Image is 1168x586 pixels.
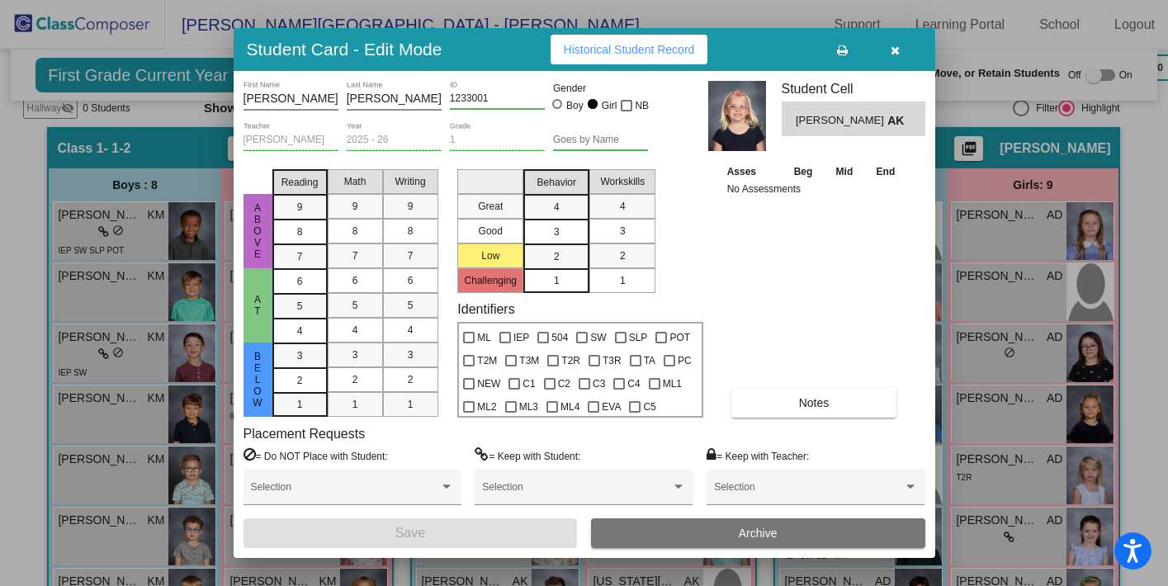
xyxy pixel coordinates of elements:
th: Beg [782,163,825,181]
button: Save [244,518,578,548]
mat-label: Gender [553,81,648,96]
div: Girl [601,98,617,113]
span: At [250,294,265,317]
input: year [347,135,442,146]
button: Notes [731,388,897,418]
span: 5 [297,299,303,314]
span: 5 [408,298,414,313]
h3: Student Card - Edit Mode [247,39,442,59]
span: 9 [352,199,358,214]
span: NB [635,96,649,116]
span: 1 [297,397,303,412]
span: 2 [408,372,414,387]
span: C4 [627,374,640,394]
span: 3 [352,347,358,362]
span: C2 [558,374,570,394]
span: PC [678,351,692,371]
span: 2 [554,249,560,264]
span: 7 [408,248,414,263]
span: ML1 [663,374,682,394]
div: Boy [565,98,584,113]
span: ML3 [519,397,538,417]
span: 2 [620,248,626,263]
span: 9 [408,199,414,214]
span: 6 [352,273,358,288]
label: Placement Requests [244,426,366,442]
span: 2 [297,373,303,388]
span: Workskills [600,174,645,189]
span: [PERSON_NAME] [796,112,887,130]
th: Asses [723,163,783,181]
span: Save [395,526,425,540]
span: Behavior [537,175,576,190]
span: 1 [554,273,560,288]
input: grade [450,135,545,146]
span: 5 [352,298,358,313]
span: Archive [739,527,778,540]
span: Reading [281,175,319,190]
span: 6 [297,274,303,289]
span: POT [669,328,690,347]
span: ML [477,328,491,347]
span: C3 [593,374,605,394]
span: SW [590,328,606,347]
input: teacher [244,135,338,146]
span: 8 [408,224,414,239]
span: Notes [799,396,830,409]
h3: Student Cell [782,81,925,97]
span: ML4 [560,397,579,417]
label: = Keep with Teacher: [707,447,809,464]
button: Archive [591,518,925,548]
span: 3 [620,224,626,239]
span: T2R [561,351,580,371]
span: EVA [602,397,621,417]
span: 3 [554,224,560,239]
label: = Do NOT Place with Student: [244,447,388,464]
span: 7 [297,249,303,264]
span: 3 [297,348,303,363]
span: 4 [352,323,358,338]
span: 8 [352,224,358,239]
label: = Keep with Student: [475,447,580,464]
span: 6 [408,273,414,288]
span: TA [644,351,655,371]
span: Historical Student Record [564,43,695,56]
span: 2 [352,372,358,387]
span: 9 [297,200,303,215]
button: Historical Student Record [551,35,708,64]
span: T3R [603,351,622,371]
span: 4 [620,199,626,214]
span: 7 [352,248,358,263]
span: NEW [477,374,500,394]
span: ML2 [477,397,496,417]
span: IEP [513,328,529,347]
span: Writing [395,174,425,189]
label: Identifiers [457,301,514,317]
span: 4 [297,324,303,338]
span: 1 [408,397,414,412]
span: ABove [250,202,265,260]
span: SLP [629,328,648,347]
span: T3M [519,351,539,371]
span: 4 [554,200,560,215]
td: No Assessments [723,181,907,197]
th: Mid [825,163,864,181]
span: T2M [477,351,497,371]
span: 1 [620,273,626,288]
span: C1 [523,374,535,394]
input: goes by name [553,135,648,146]
span: 1 [352,397,358,412]
span: 3 [408,347,414,362]
span: 504 [551,328,568,347]
input: Enter ID [450,93,545,105]
span: AK [887,112,910,130]
span: 4 [408,323,414,338]
th: End [864,163,907,181]
span: 8 [297,224,303,239]
span: Math [344,174,366,189]
span: C5 [643,397,655,417]
span: Below [250,351,265,409]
